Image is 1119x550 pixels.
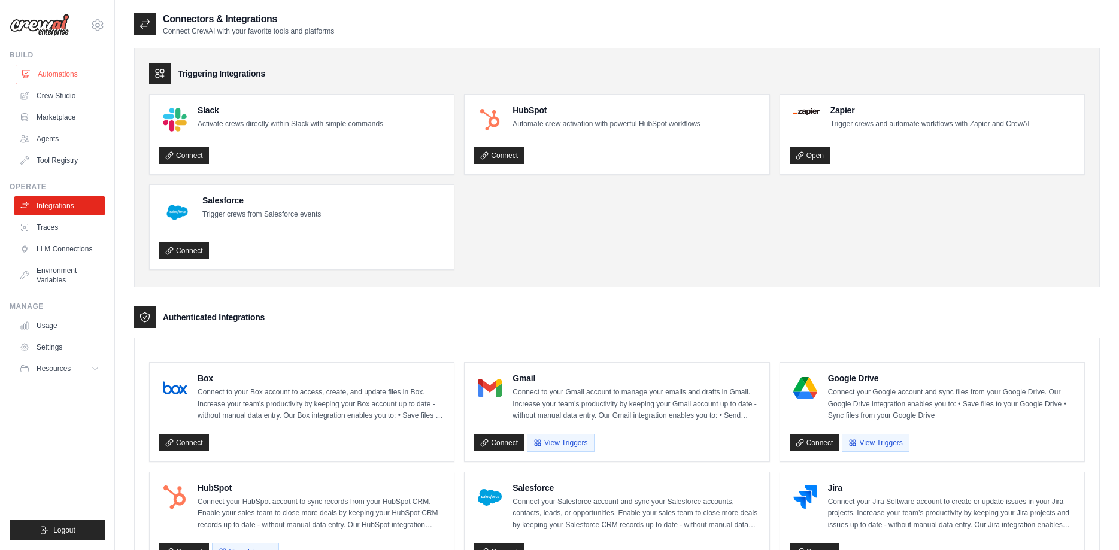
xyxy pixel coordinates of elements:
a: Settings [14,338,105,357]
div: Build [10,50,105,60]
h4: HubSpot [513,104,700,116]
a: Tool Registry [14,151,105,170]
p: Connect to your Box account to access, create, and update files in Box. Increase your team’s prod... [198,387,444,422]
a: Connect [790,434,839,451]
a: Open [790,147,830,164]
h4: Jira [828,482,1075,494]
p: Trigger crews from Salesforce events [202,209,321,221]
a: Crew Studio [14,86,105,105]
h4: Salesforce [202,195,321,206]
h4: Gmail [513,372,759,384]
a: Integrations [14,196,105,215]
button: Resources [14,359,105,378]
button: View Triggers [842,434,909,452]
button: View Triggers [527,434,594,452]
a: Connect [159,147,209,164]
h4: Salesforce [513,482,759,494]
p: Connect to your Gmail account to manage your emails and drafts in Gmail. Increase your team’s pro... [513,387,759,422]
a: Marketplace [14,108,105,127]
h2: Connectors & Integrations [163,12,334,26]
a: Usage [14,316,105,335]
p: Connect your Salesforce account and sync your Salesforce accounts, contacts, leads, or opportunit... [513,496,759,531]
img: Salesforce Logo [163,198,192,227]
div: Operate [10,182,105,192]
a: Connect [474,434,524,451]
p: Connect your HubSpot account to sync records from your HubSpot CRM. Enable your sales team to clo... [198,496,444,531]
img: Zapier Logo [793,108,820,115]
div: Manage [10,302,105,311]
img: Salesforce Logo [478,485,502,509]
a: Environment Variables [14,261,105,290]
a: Agents [14,129,105,148]
span: Resources [37,364,71,373]
img: Gmail Logo [478,376,502,400]
img: Slack Logo [163,108,187,132]
p: Connect CrewAI with your favorite tools and platforms [163,26,334,36]
h4: Slack [198,104,383,116]
h3: Triggering Integrations [178,68,265,80]
a: Connect [159,434,209,451]
h4: Google Drive [828,372,1075,384]
img: Logo [10,14,69,37]
a: Connect [474,147,524,164]
img: Box Logo [163,376,187,400]
a: Automations [16,65,106,84]
img: Jira Logo [793,485,817,509]
p: Trigger crews and automate workflows with Zapier and CrewAI [830,118,1030,130]
h4: Box [198,372,444,384]
h4: HubSpot [198,482,444,494]
img: HubSpot Logo [163,485,187,509]
p: Connect your Jira Software account to create or update issues in your Jira projects. Increase you... [828,496,1075,531]
p: Connect your Google account and sync files from your Google Drive. Our Google Drive integration e... [828,387,1075,422]
h3: Authenticated Integrations [163,311,265,323]
h4: Zapier [830,104,1030,116]
a: LLM Connections [14,239,105,259]
button: Logout [10,520,105,540]
a: Connect [159,242,209,259]
img: HubSpot Logo [478,108,502,132]
p: Automate crew activation with powerful HubSpot workflows [513,118,700,130]
p: Activate crews directly within Slack with simple commands [198,118,383,130]
img: Google Drive Logo [793,376,817,400]
a: Traces [14,218,105,237]
span: Logout [53,525,75,535]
